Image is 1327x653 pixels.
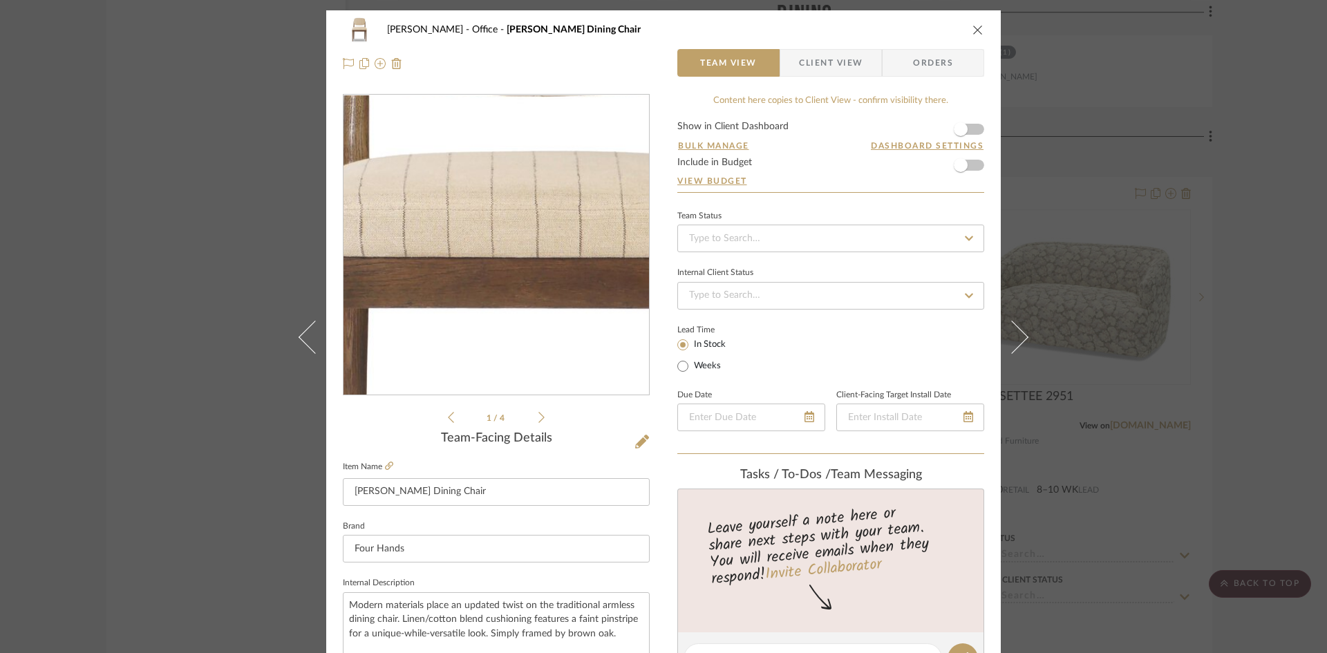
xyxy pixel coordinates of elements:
label: Lead Time [677,323,749,336]
label: Brand [343,523,365,530]
img: cb5397dc-e6cb-481c-8b7e-f05bb88dc57b_436x436.jpg [346,95,646,395]
span: 1 [487,414,493,422]
div: Internal Client Status [677,269,753,276]
span: Team View [700,49,757,77]
div: Content here copies to Client View - confirm visibility there. [677,94,984,108]
div: team Messaging [677,468,984,483]
input: Enter Brand [343,535,650,562]
input: Type to Search… [677,225,984,252]
span: [PERSON_NAME] [387,25,472,35]
label: Weeks [691,360,721,372]
input: Type to Search… [677,282,984,310]
img: cb5397dc-e6cb-481c-8b7e-f05bb88dc57b_48x40.jpg [343,16,376,44]
label: Client-Facing Target Install Date [836,392,951,399]
label: Due Date [677,392,712,399]
label: Item Name [343,461,393,473]
span: 4 [500,414,507,422]
input: Enter Item Name [343,478,650,506]
button: Dashboard Settings [870,140,984,152]
img: Remove from project [391,58,402,69]
span: Tasks / To-Dos / [740,469,831,481]
input: Enter Due Date [677,404,825,431]
span: / [493,414,500,422]
span: Orders [898,49,968,77]
div: Leave yourself a note here or share next steps with your team. You will receive emails when they ... [676,498,986,591]
span: Office [472,25,507,35]
span: [PERSON_NAME] Dining Chair [507,25,641,35]
div: 0 [343,95,649,395]
button: Bulk Manage [677,140,750,152]
div: Team Status [677,213,722,220]
div: Team-Facing Details [343,431,650,446]
a: Invite Collaborator [764,553,883,587]
a: View Budget [677,176,984,187]
input: Enter Install Date [836,404,984,431]
label: Internal Description [343,580,415,587]
button: close [972,23,984,36]
mat-radio-group: Select item type [677,336,749,375]
label: In Stock [691,339,726,351]
span: Client View [799,49,863,77]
